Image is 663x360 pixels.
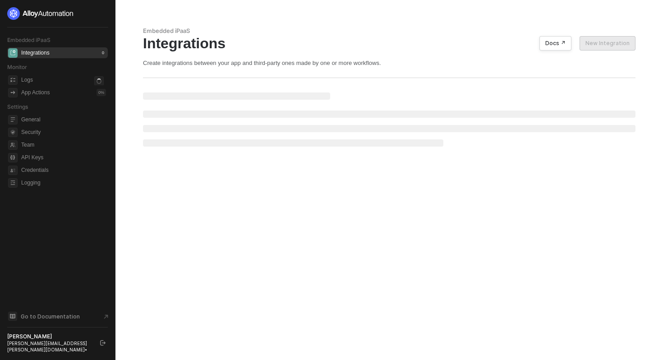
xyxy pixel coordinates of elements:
[101,312,110,321] span: document-arrow
[21,139,106,150] span: Team
[8,128,18,137] span: security
[143,59,635,67] div: Create integrations between your app and third-party ones made by one or more workflows.
[100,49,106,56] div: 0
[8,178,18,188] span: logging
[7,37,51,43] span: Embedded iPaaS
[580,36,635,51] button: New Integration
[21,313,80,320] span: Go to Documentation
[7,7,74,20] img: logo
[143,35,635,52] div: Integrations
[8,153,18,162] span: api-key
[7,103,28,110] span: Settings
[8,140,18,150] span: team
[539,36,571,51] button: Docs ↗
[21,49,50,57] div: Integrations
[8,75,18,85] span: icon-logs
[21,114,106,125] span: General
[94,76,104,86] span: icon-loader
[7,340,92,353] div: [PERSON_NAME][EMAIL_ADDRESS][PERSON_NAME][DOMAIN_NAME] •
[8,88,18,97] span: icon-app-actions
[545,40,566,47] div: Docs ↗
[7,311,108,322] a: Knowledge Base
[143,27,635,35] div: Embedded iPaaS
[97,89,106,96] div: 0 %
[7,64,27,70] span: Monitor
[21,76,33,84] div: Logs
[8,312,17,321] span: documentation
[7,7,108,20] a: logo
[21,127,106,138] span: Security
[100,340,106,346] span: logout
[8,166,18,175] span: credentials
[8,115,18,125] span: general
[21,152,106,163] span: API Keys
[21,89,50,97] div: App Actions
[7,333,92,340] div: [PERSON_NAME]
[21,177,106,188] span: Logging
[21,165,106,175] span: Credentials
[8,48,18,58] span: integrations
